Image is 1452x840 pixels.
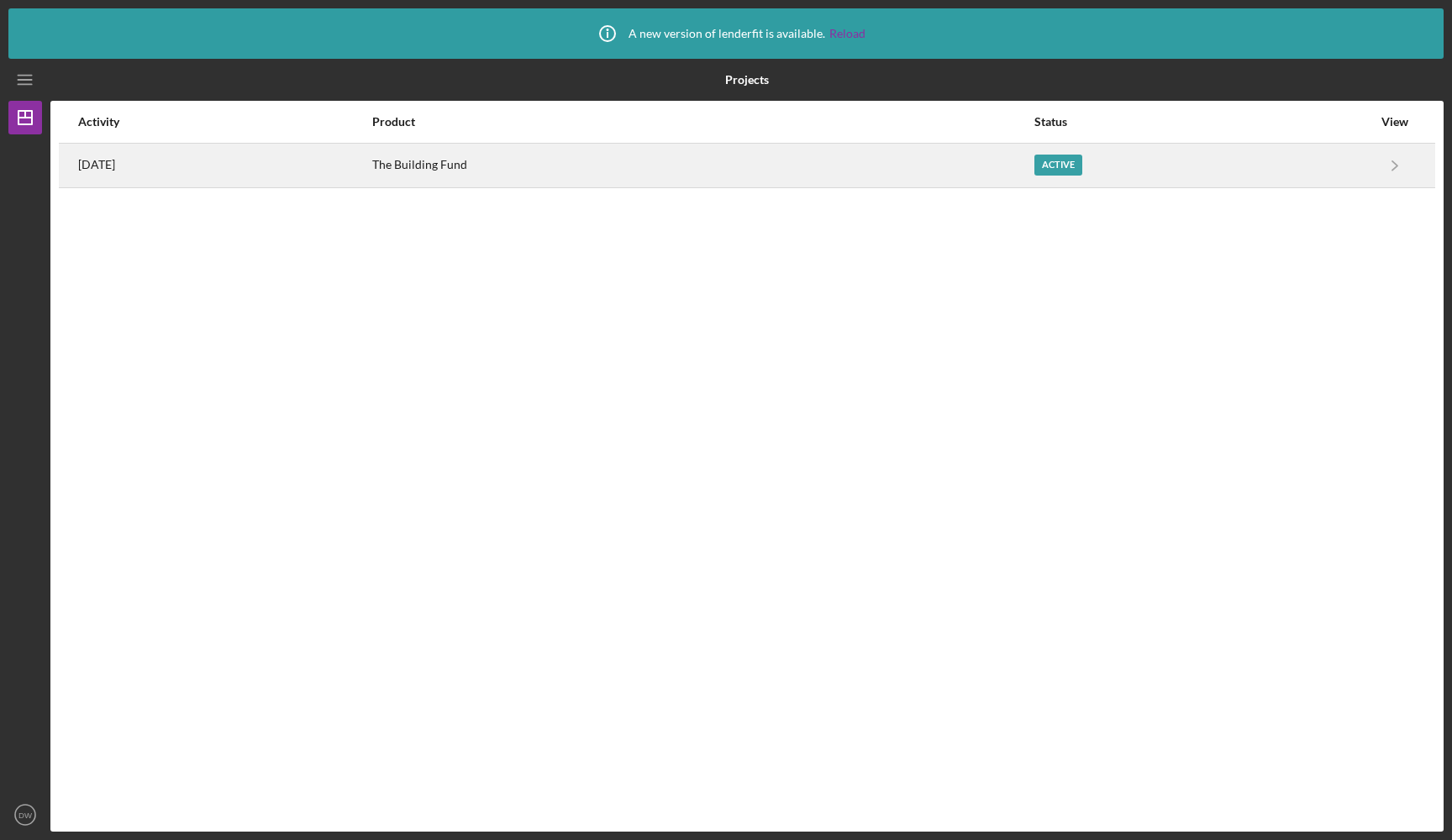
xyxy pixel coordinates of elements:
time: 2025-08-06 18:20 [78,158,115,171]
div: A new version of lenderfit is available. [587,13,865,55]
b: Projects [725,73,769,87]
div: Active [1034,155,1082,176]
div: Status [1034,115,1372,129]
text: DW [18,811,33,820]
div: Product [372,115,1033,129]
div: Activity [78,115,371,129]
button: DW [8,798,42,832]
a: Reload [829,27,865,40]
div: The Building Fund [372,144,1033,186]
div: View [1374,115,1416,129]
